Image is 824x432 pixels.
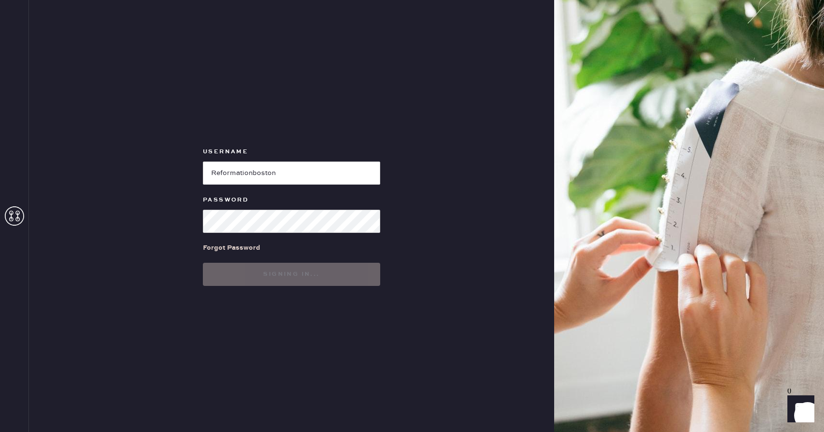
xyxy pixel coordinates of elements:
a: Forgot Password [203,233,260,263]
button: Signing in... [203,263,380,286]
iframe: Front Chat [778,389,820,430]
label: Password [203,194,380,206]
div: Forgot Password [203,243,260,253]
label: Username [203,146,380,158]
input: e.g. john@doe.com [203,162,380,185]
